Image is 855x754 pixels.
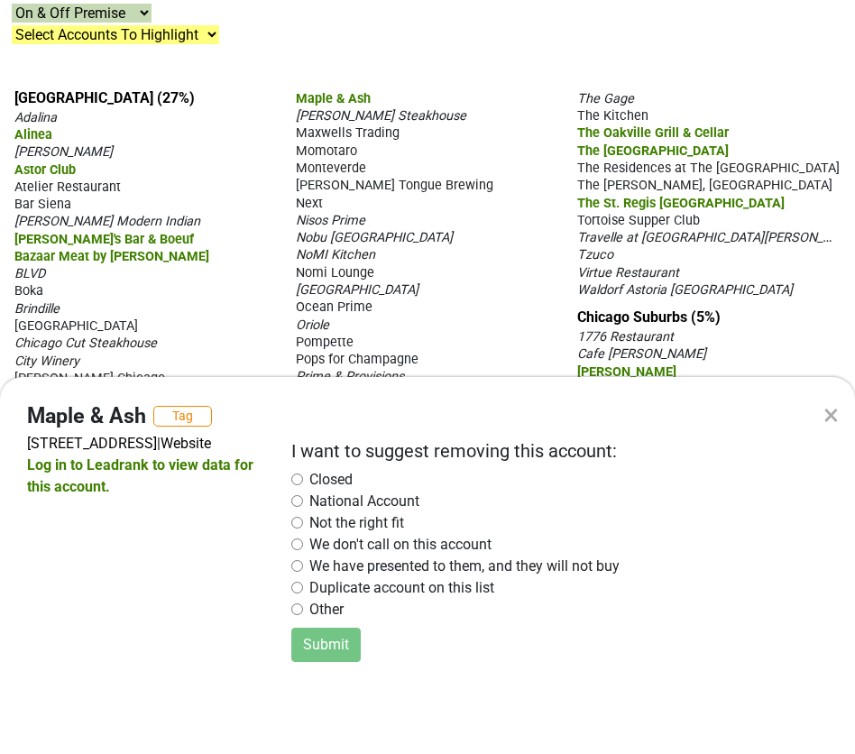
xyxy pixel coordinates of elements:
[161,435,211,452] a: Website
[309,599,344,621] label: Other
[27,456,253,495] a: Log in to Leadrank to view data for this account.
[309,534,492,556] label: We don't call on this account
[823,393,839,437] div: ×
[309,512,404,534] label: Not the right fit
[157,435,161,452] span: |
[27,435,157,452] a: [STREET_ADDRESS]
[309,469,353,491] label: Closed
[153,406,212,427] button: Tag
[291,628,361,662] button: Submit
[309,556,620,577] label: We have presented to them, and they will not buy
[309,491,419,512] label: National Account
[27,404,146,429] h4: Maple & Ash
[309,577,494,599] label: Duplicate account on this list
[291,440,794,462] h2: I want to suggest removing this account:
